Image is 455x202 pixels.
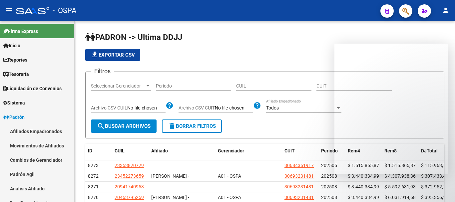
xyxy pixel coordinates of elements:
[282,144,318,158] datatable-header-cell: CUIT
[91,67,114,76] h3: Filtros
[166,101,174,109] mat-icon: help
[88,184,99,189] span: 8271
[421,194,452,201] div: $ 395.356,19
[348,183,379,191] div: $ 3.440.334,99
[97,123,151,129] span: Buscar Archivos
[115,163,144,168] span: 23353820729
[115,173,144,179] span: 23452273659
[266,105,279,110] span: Todos
[284,173,314,179] span: 30693231481
[151,148,168,153] span: Afiliado
[321,148,338,153] span: Periodo
[3,71,29,78] span: Tesorería
[85,33,182,42] span: PADRON -> Ultima DDJJ
[151,195,189,200] span: [PERSON_NAME] -
[91,51,99,59] mat-icon: file_download
[168,122,176,130] mat-icon: delete
[3,42,20,49] span: Inicio
[3,113,25,121] span: Padrón
[151,173,189,179] span: [PERSON_NAME] -
[384,183,416,191] div: $ 5.592.631,93
[284,184,314,189] span: 30693231481
[85,49,140,61] button: Exportar CSV
[3,85,62,92] span: Liquidación de Convenios
[432,179,448,195] iframe: Intercom live chat
[321,173,337,179] span: 202508
[88,148,92,153] span: ID
[384,172,416,180] div: $ 4.307.938,36
[321,163,337,168] span: 202505
[284,163,314,168] span: 30684361917
[53,3,76,18] span: - OSPA
[3,28,38,35] span: Firma Express
[442,6,450,14] mat-icon: person
[334,44,448,174] iframe: Intercom live chat mensaje
[321,184,337,189] span: 202508
[88,173,99,179] span: 8272
[284,148,295,153] span: CUIT
[253,101,261,109] mat-icon: help
[85,144,112,158] datatable-header-cell: ID
[91,52,135,58] span: Exportar CSV
[168,123,216,129] span: Borrar Filtros
[321,195,337,200] span: 202508
[115,195,144,200] span: 20463795259
[91,105,127,110] span: Archivo CSV CUIL
[218,148,244,153] span: Gerenciador
[218,195,241,200] span: A01 - OSPA
[215,144,282,158] datatable-header-cell: Gerenciador
[115,184,144,189] span: 20941740953
[284,195,314,200] span: 30693231481
[3,99,25,106] span: Sistema
[3,56,27,64] span: Reportes
[149,144,215,158] datatable-header-cell: Afiliado
[421,172,452,180] div: $ 307.433,40
[421,183,452,191] div: $ 372.952,77
[215,105,253,111] input: Archivo CSV CUIT
[88,195,99,200] span: 8270
[127,105,166,111] input: Archivo CSV CUIL
[91,119,157,133] button: Buscar Archivos
[218,173,241,179] span: A01 - OSPA
[112,144,149,158] datatable-header-cell: CUIL
[348,172,379,180] div: $ 3.440.334,99
[115,148,125,153] span: CUIL
[318,144,345,158] datatable-header-cell: Periodo
[5,6,13,14] mat-icon: menu
[384,194,416,201] div: $ 6.031.914,68
[162,119,222,133] button: Borrar Filtros
[179,105,215,110] span: Archivo CSV CUIT
[97,122,105,130] mat-icon: search
[88,163,99,168] span: 8273
[91,83,145,89] span: Seleccionar Gerenciador
[348,194,379,201] div: $ 3.440.334,99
